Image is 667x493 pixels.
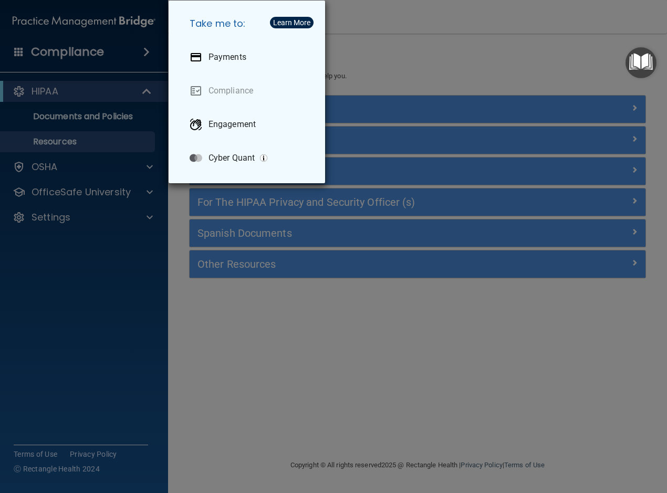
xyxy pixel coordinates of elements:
p: Payments [209,52,246,62]
a: Compliance [181,76,317,106]
a: Payments [181,43,317,72]
div: Learn More [273,19,310,26]
button: Learn More [270,17,314,28]
a: Engagement [181,110,317,139]
h5: Take me to: [181,9,317,38]
p: Cyber Quant [209,153,255,163]
a: Cyber Quant [181,143,317,173]
button: Open Resource Center [626,47,656,78]
p: Engagement [209,119,256,130]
